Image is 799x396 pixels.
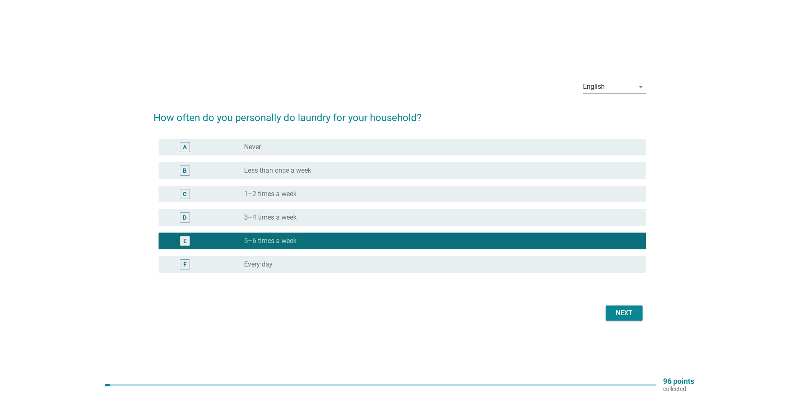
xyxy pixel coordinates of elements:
[583,83,605,91] div: English
[244,190,297,198] label: 1–2 times a week
[636,82,646,92] i: arrow_drop_down
[244,213,297,222] label: 3–4 times a week
[244,166,311,175] label: Less than once a week
[244,237,297,245] label: 5–6 times a week
[183,236,187,245] div: E
[183,260,187,269] div: F
[244,143,261,151] label: Never
[663,378,694,385] p: 96 points
[606,305,643,321] button: Next
[183,213,187,222] div: D
[183,142,187,151] div: A
[183,166,187,175] div: B
[663,385,694,393] p: collected
[154,102,646,125] h2: How often do you personally do laundry for your household?
[183,189,187,198] div: C
[244,260,273,269] label: Every day
[612,308,636,318] div: Next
